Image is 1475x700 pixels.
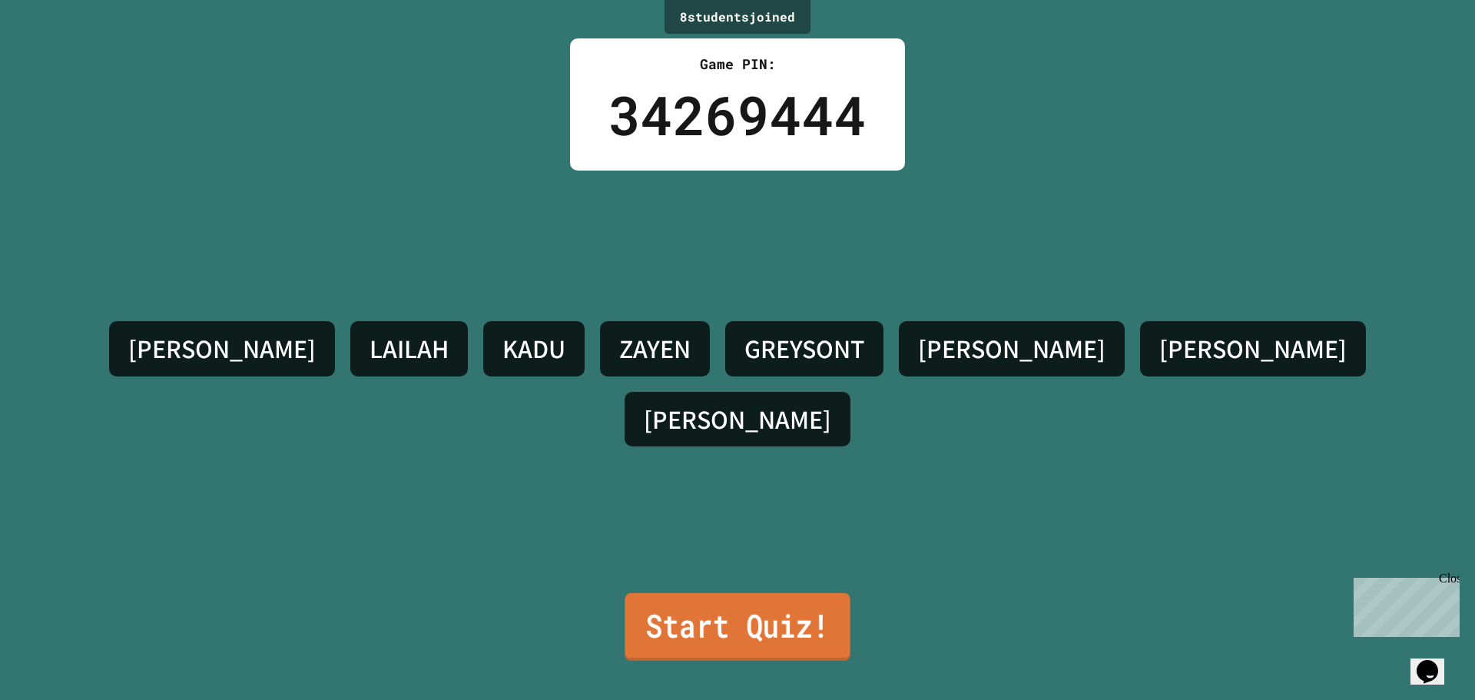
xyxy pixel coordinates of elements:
[744,333,864,365] h4: GREYSONT
[1159,333,1347,365] h4: [PERSON_NAME]
[1347,572,1460,637] iframe: chat widget
[608,75,867,155] div: 34269444
[644,403,831,436] h4: [PERSON_NAME]
[625,593,850,661] a: Start Quiz!
[1410,639,1460,685] iframe: chat widget
[608,54,867,75] div: Game PIN:
[918,333,1105,365] h4: [PERSON_NAME]
[619,333,691,365] h4: ZAYEN
[370,333,449,365] h4: LAILAH
[502,333,565,365] h4: KADU
[6,6,106,98] div: Chat with us now!Close
[128,333,316,365] h4: [PERSON_NAME]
